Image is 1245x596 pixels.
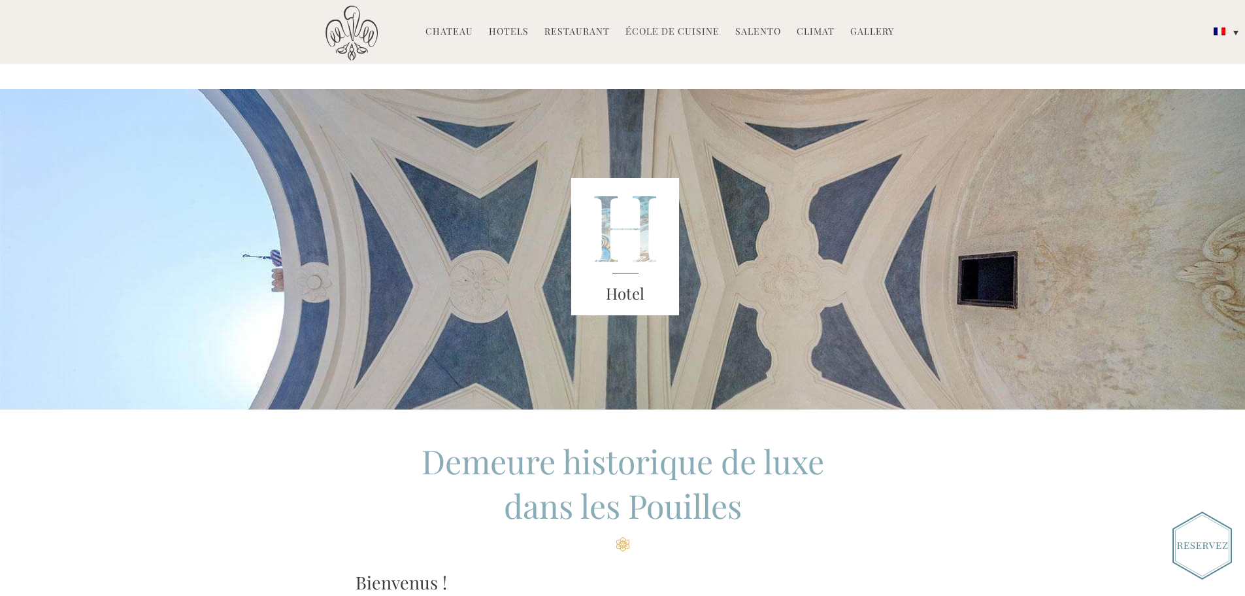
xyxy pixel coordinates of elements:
a: Gallery [850,25,894,40]
img: Castello di Ugento [325,5,378,61]
h2: Demeure historique de luxe dans les Pouilles [356,439,889,552]
a: École de Cuisine [625,25,720,40]
img: castello_header_block.png [571,178,680,315]
a: Salento [735,25,781,40]
h3: Bienvenus ! [356,569,889,595]
a: Hotels [489,25,529,40]
img: Français [1214,27,1225,35]
a: Chateau [425,25,473,40]
h3: Hotel [571,282,680,306]
img: Book_Button_French.png [1172,512,1232,580]
a: Restaurant [544,25,610,40]
a: Climat [797,25,835,40]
